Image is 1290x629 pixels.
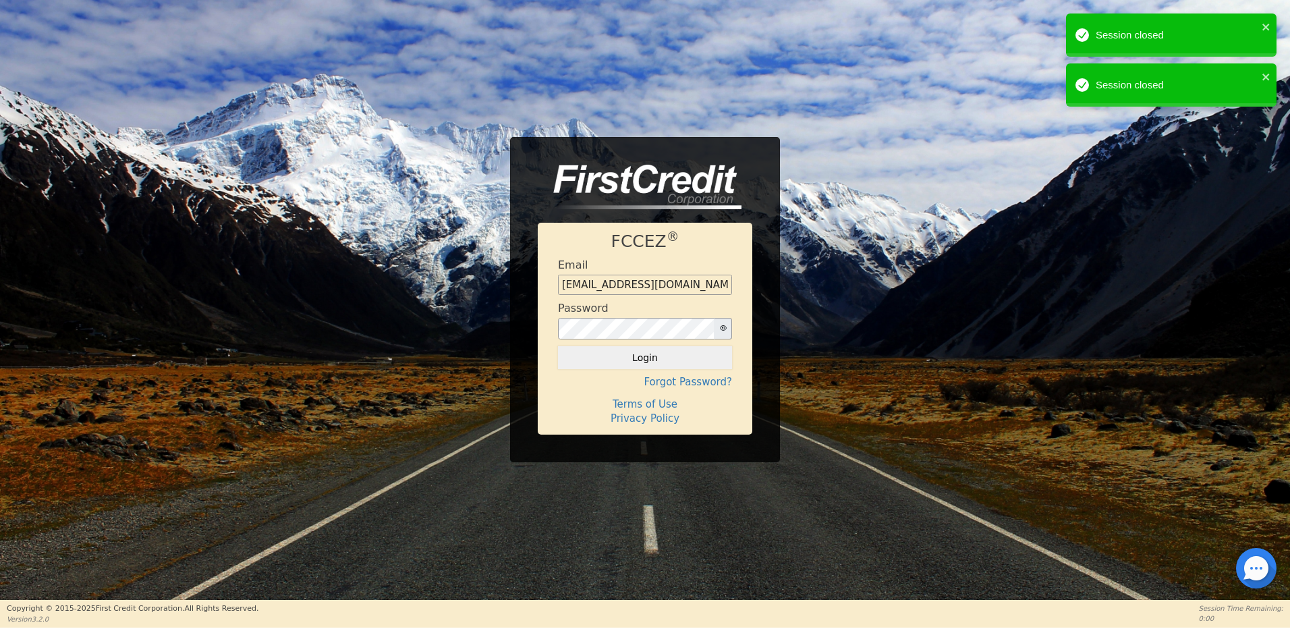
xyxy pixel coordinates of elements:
[558,231,732,252] h1: FCCEZ
[1199,613,1283,624] p: 0:00
[558,275,732,295] input: Enter email
[538,165,741,209] img: logo-CMu_cnol.png
[558,346,732,369] button: Login
[558,412,732,425] h4: Privacy Policy
[558,258,588,271] h4: Email
[184,604,258,613] span: All Rights Reserved.
[667,229,679,244] sup: ®
[7,603,258,615] p: Copyright © 2015- 2025 First Credit Corporation.
[558,376,732,388] h4: Forgot Password?
[1096,28,1258,43] div: Session closed
[1262,69,1271,84] button: close
[558,318,714,339] input: password
[1262,19,1271,34] button: close
[558,398,732,410] h4: Terms of Use
[558,302,609,314] h4: Password
[1096,78,1258,93] div: Session closed
[1199,603,1283,613] p: Session Time Remaining:
[7,614,258,624] p: Version 3.2.0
